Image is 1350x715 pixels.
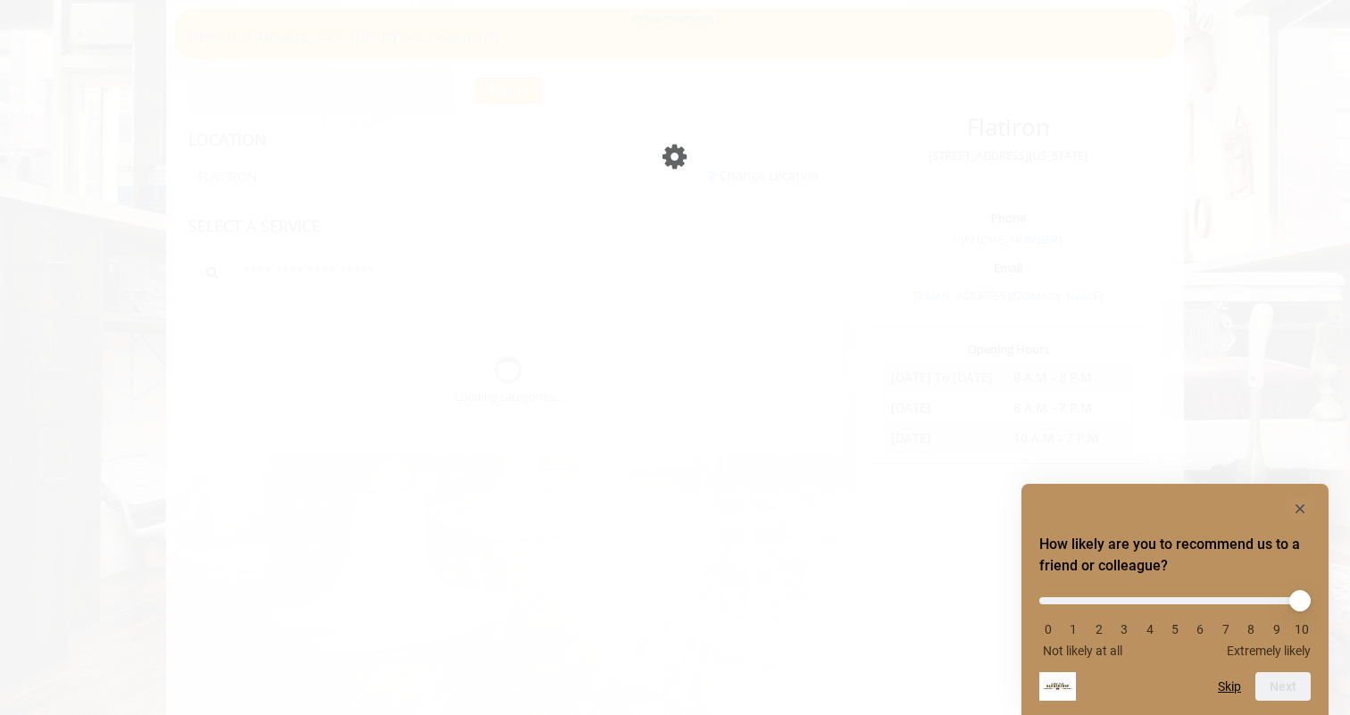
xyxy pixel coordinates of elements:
[1166,622,1184,636] li: 5
[1242,622,1260,636] li: 8
[1141,622,1159,636] li: 4
[1039,584,1311,658] div: How likely are you to recommend us to a friend or colleague? Select an option from 0 to 10, with ...
[1064,622,1082,636] li: 1
[1293,622,1311,636] li: 10
[1227,644,1311,658] span: Extremely likely
[1039,498,1311,701] div: How likely are you to recommend us to a friend or colleague? Select an option from 0 to 10, with ...
[1268,622,1286,636] li: 9
[1090,622,1108,636] li: 2
[1115,622,1133,636] li: 3
[1043,644,1122,658] span: Not likely at all
[1289,498,1311,520] button: Hide survey
[1039,534,1311,577] h2: How likely are you to recommend us to a friend or colleague? Select an option from 0 to 10, with ...
[1191,622,1209,636] li: 6
[1217,622,1235,636] li: 7
[1218,679,1241,694] button: Skip
[1255,672,1311,701] button: Next question
[1039,622,1057,636] li: 0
